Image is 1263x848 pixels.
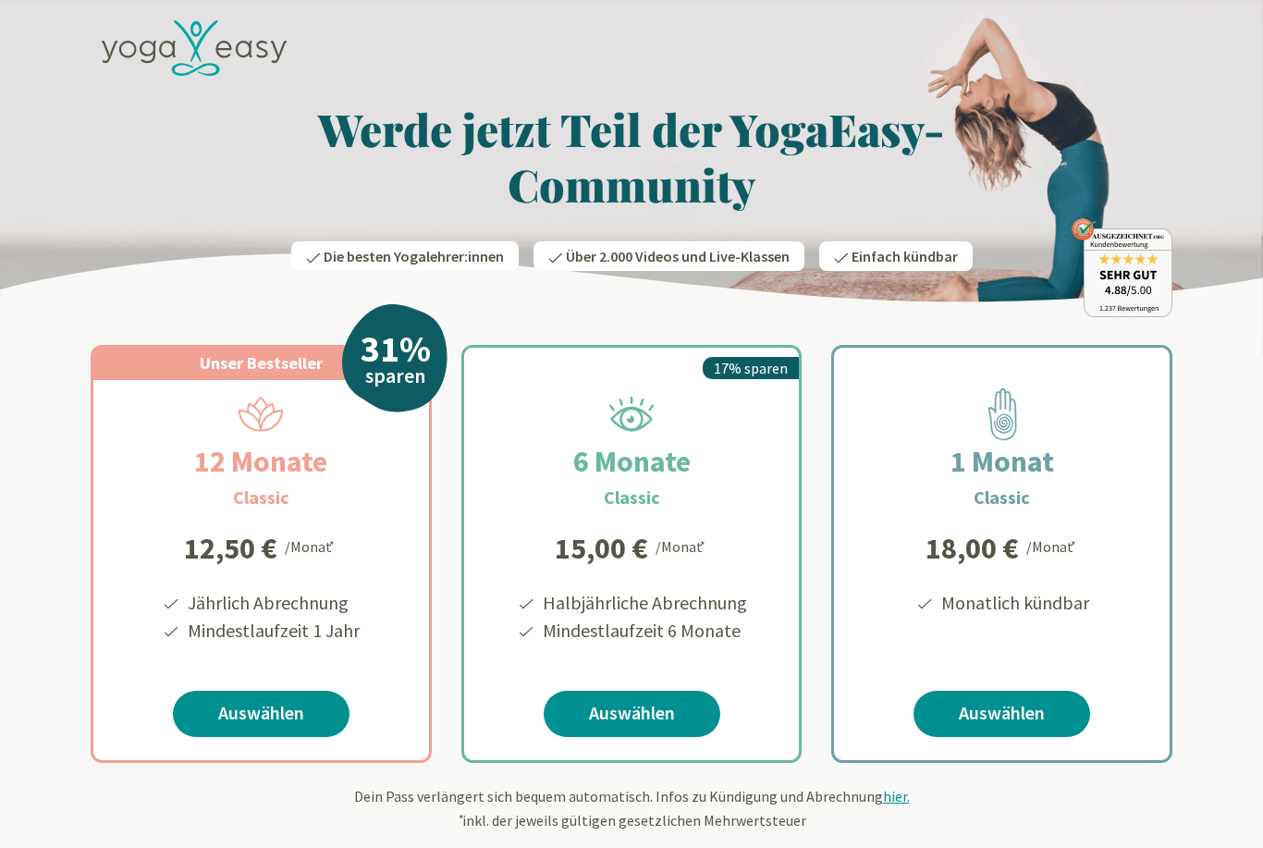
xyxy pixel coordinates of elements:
[365,367,425,386] span: sparen
[91,785,1172,831] div: Dein Pass verlängert sich bequem automatisch. Infos zu Kündigung und Abrechnung
[540,589,747,617] li: Halbjährliche Abrechnung
[1072,218,1172,317] img: ausgezeichnet_badge.png
[173,691,349,737] a: Auswählen
[324,247,504,265] span: Die besten Yogalehrer:innen
[938,589,1089,617] li: Monatlich kündbar
[529,439,735,484] h2: 6 Monate
[233,484,289,511] h3: Classic
[604,484,660,511] h3: Classic
[200,352,323,374] span: Unser Bestseller
[457,811,806,830] span: inkl. der jeweils gültigen gesetzlichen Mehrwertsteuer
[544,691,720,737] a: Auswählen
[906,439,1098,484] h2: 1 Monat
[555,534,648,563] div: 15,00 €
[91,101,1172,212] h1: Werde jetzt Teil der YogaEasy-Community
[926,534,1019,563] div: 18,00 €
[361,330,431,367] div: 31%
[185,589,360,617] li: Jährlich Abrechnung
[852,247,958,265] span: Einfach kündbar
[914,691,1090,737] a: Auswählen
[150,439,372,484] h2: 12 Monate
[185,617,360,645] li: Mindestlaufzeit 1 Jahr
[1026,534,1079,558] div: /Monat
[883,787,910,805] span: hier.
[656,534,708,558] div: /Monat
[974,484,1030,511] h3: Classic
[184,534,277,563] div: 12,50 €
[285,534,337,558] div: /Monat
[703,357,799,379] div: 17% sparen
[566,247,790,265] span: Über 2.000 Videos und Live-Klassen
[540,617,747,645] li: Mindestlaufzeit 6 Monate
